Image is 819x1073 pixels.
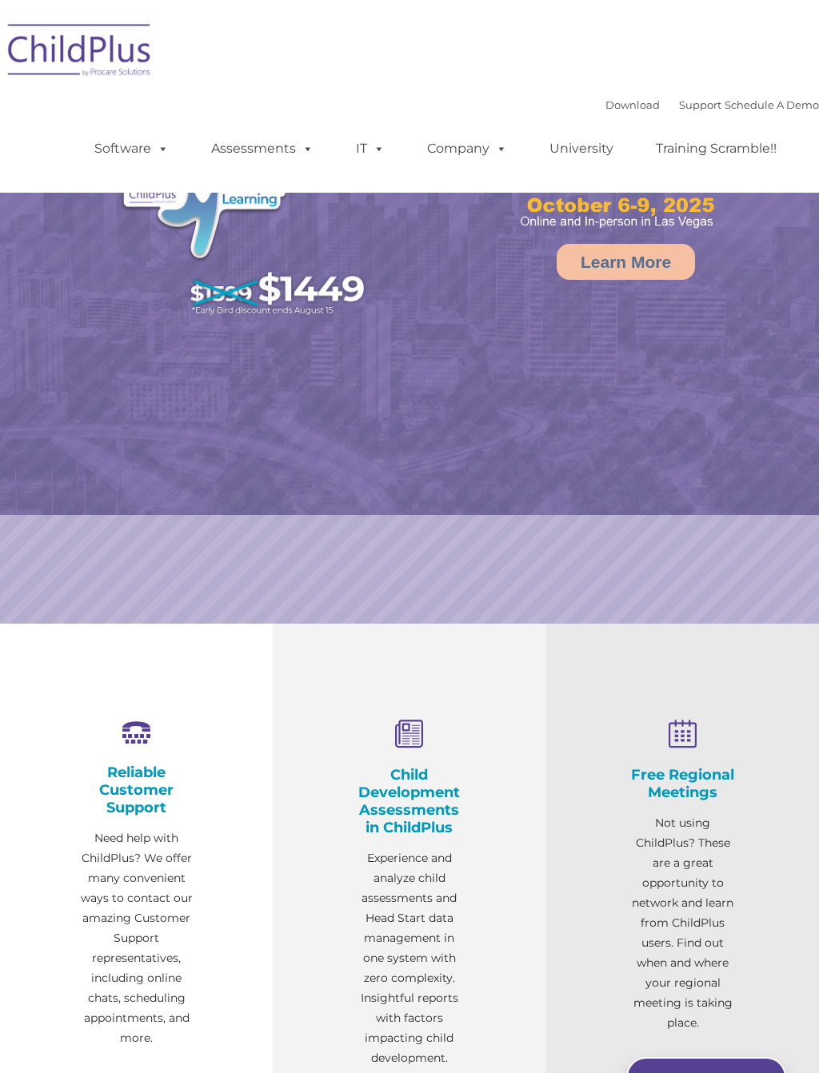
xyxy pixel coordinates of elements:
p: Experience and analyze child assessments and Head Start data management in one system with zero c... [353,848,465,1068]
a: Assessments [195,133,330,165]
font: | [605,98,819,111]
a: Learn More [557,244,695,280]
p: Need help with ChildPlus? We offer many convenient ways to contact our amazing Customer Support r... [80,828,193,1048]
iframe: Chat Widget [739,996,819,1073]
a: Schedule A Demo [725,98,819,111]
a: Training Scramble!! [640,133,793,165]
a: Download [605,98,660,111]
a: Company [411,133,523,165]
a: University [533,133,629,165]
h4: Child Development Assessments in ChildPlus [353,766,465,836]
a: IT [340,133,401,165]
h4: Free Regional Meetings [626,766,739,801]
p: Not using ChildPlus? These are a great opportunity to network and learn from ChildPlus users. Fin... [626,813,739,1033]
h4: Reliable Customer Support [80,764,193,816]
a: Software [78,133,185,165]
a: Support [679,98,721,111]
